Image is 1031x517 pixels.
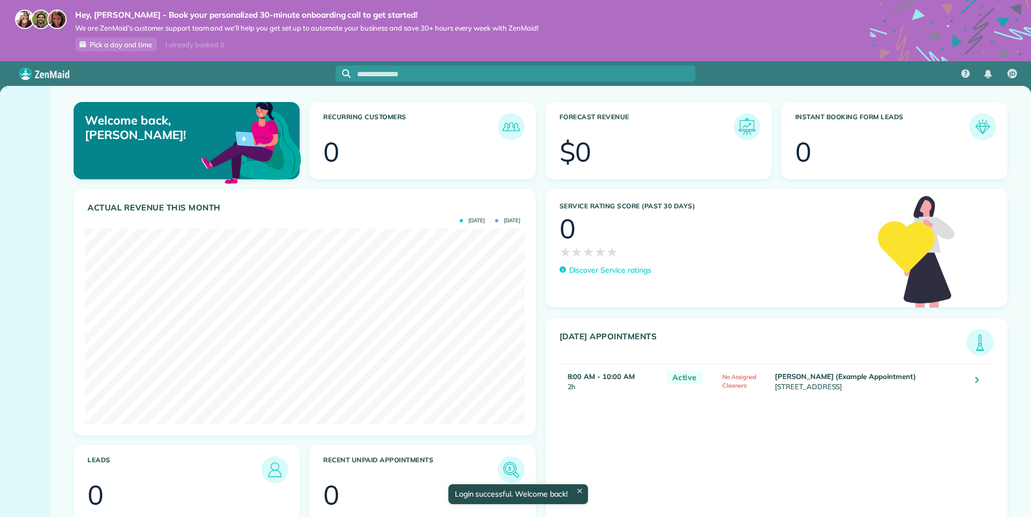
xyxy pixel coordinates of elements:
div: Notifications [977,62,999,86]
h3: Recent unpaid appointments [323,456,497,483]
div: Login successful. Welcome back! [448,484,587,504]
h3: Recurring Customers [323,113,497,140]
h3: Actual Revenue this month [88,203,525,213]
h3: [DATE] Appointments [560,332,967,356]
a: Pick a day and time [75,38,157,52]
img: jorge-587dff0eeaa6aab1f244e6dc62b8924c3b6ad411094392a53c71c6c4a576187d.jpg [31,10,50,29]
div: 0 [795,139,811,165]
span: [DATE] [495,218,520,223]
strong: 8:00 AM - 10:00 AM [568,372,635,381]
a: Discover Service ratings [560,265,651,276]
span: ★ [583,242,594,261]
td: [STREET_ADDRESS] [772,364,967,398]
img: dashboard_welcome-42a62b7d889689a78055ac9021e634bf52bae3f8056760290aed330b23ab8690.png [199,90,303,194]
img: icon_forecast_revenue-8c13a41c7ed35a8dcfafea3cbb826a0462acb37728057bba2d056411b612bbbe.png [736,116,758,137]
img: icon_leads-1bed01f49abd5b7fead27621c3d59655bb73ed531f8eeb49469d10e621d6b896.png [264,459,286,480]
h3: Instant Booking Form Leads [795,113,969,140]
img: icon_todays_appointments-901f7ab196bb0bea1936b74009e4eb5ffbc2d2711fa7634e0d609ed5ef32b18b.png [969,332,991,353]
nav: Main [953,61,1031,86]
span: ★ [606,242,618,261]
span: ★ [594,242,606,261]
span: We are ZenMaid’s customer support team and we’ll help you get set up to automate your business an... [75,24,539,33]
div: $0 [560,139,592,165]
span: [DATE] [460,218,485,223]
span: Pick a day and time [90,40,152,49]
h3: Forecast Revenue [560,113,734,140]
div: 0 [323,482,339,508]
span: ★ [560,242,571,261]
p: Discover Service ratings [569,265,651,276]
div: 0 [323,139,339,165]
strong: [PERSON_NAME] (Example Appointment) [775,372,916,381]
td: 2h [560,364,662,398]
button: Focus search [336,69,351,78]
strong: Hey, [PERSON_NAME] - Book your personalized 30-minute onboarding call to get started! [75,10,539,20]
div: 0 [88,482,104,508]
h3: Service Rating score (past 30 days) [560,202,867,210]
img: michelle-19f622bdf1676172e81f8f8fba1fb50e276960ebfe0243fe18214015130c80e4.jpg [47,10,67,29]
div: I already booked it [159,38,230,52]
img: icon_form_leads-04211a6a04a5b2264e4ee56bc0799ec3eb69b7e499cbb523a139df1d13a81ae0.png [972,116,993,137]
img: icon_recurring_customers-cf858462ba22bcd05b5a5880d41d6543d210077de5bb9ebc9590e49fd87d84ed.png [500,116,522,137]
span: JD [1009,70,1015,78]
span: ★ [571,242,583,261]
h3: Leads [88,456,262,483]
img: icon_unpaid_appointments-47b8ce3997adf2238b356f14209ab4cced10bd1f174958f3ca8f1d0dd7fffeee.png [500,459,522,480]
svg: Focus search [342,69,351,78]
span: No Assigned Cleaners [722,373,757,390]
span: Active [667,371,702,384]
div: 0 [560,215,576,242]
p: Welcome back, [PERSON_NAME]! [85,113,227,142]
img: maria-72a9807cf96188c08ef61303f053569d2e2a8a1cde33d635c8a3ac13582a053d.jpg [15,10,34,29]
